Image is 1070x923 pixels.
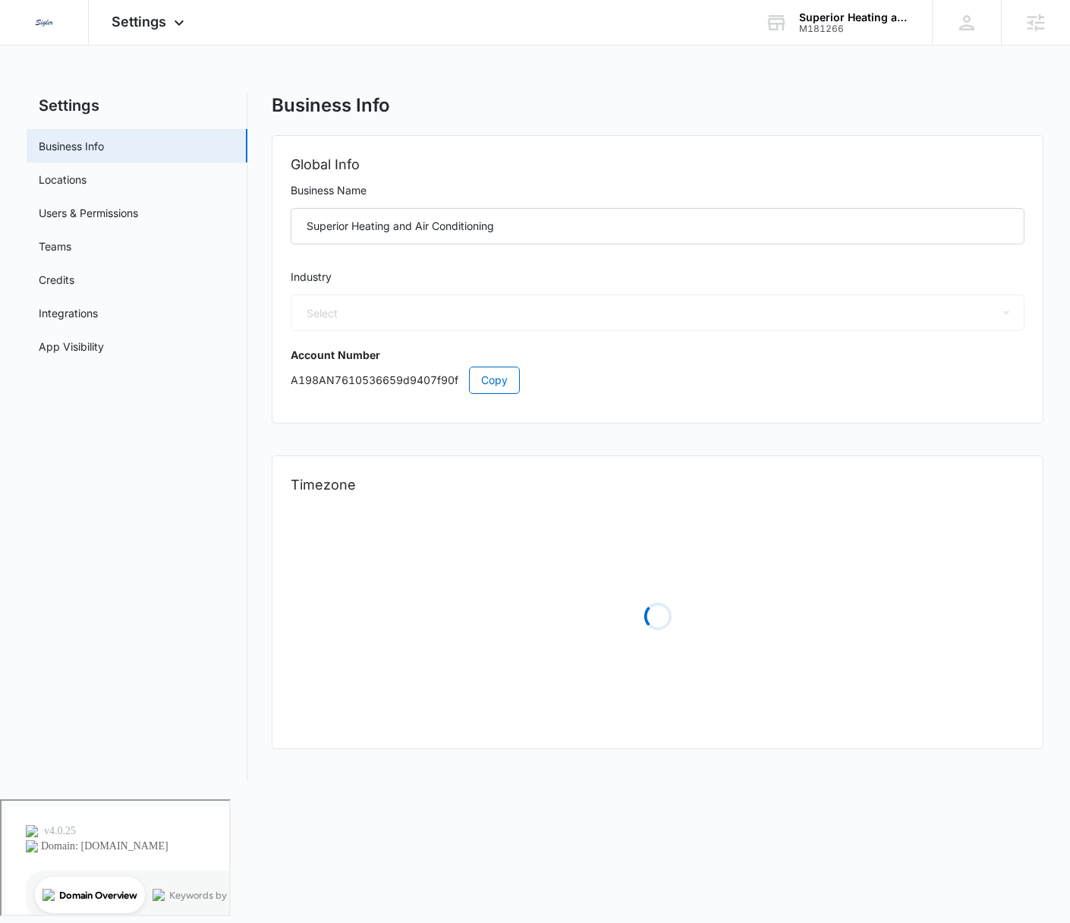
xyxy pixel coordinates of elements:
[481,372,508,389] span: Copy
[291,474,1024,496] h2: Timezone
[291,269,1024,285] label: Industry
[24,24,36,36] img: logo_orange.svg
[42,24,74,36] div: v 4.0.25
[39,305,98,321] a: Integrations
[291,182,1024,199] label: Business Name
[24,39,36,52] img: website_grey.svg
[58,90,136,99] div: Domain Overview
[151,88,163,100] img: tab_keywords_by_traffic_grey.svg
[27,94,247,117] h2: Settings
[39,172,87,187] a: Locations
[291,348,380,361] strong: Account Number
[799,24,910,34] div: account id
[168,90,256,99] div: Keywords by Traffic
[469,367,520,394] button: Copy
[291,154,1024,175] h2: Global Info
[291,367,1024,394] p: A198AN7610536659d9407f90f
[39,39,167,52] div: Domain: [DOMAIN_NAME]
[39,272,74,288] a: Credits
[30,9,58,36] img: Sigler Corporate
[39,205,138,221] a: Users & Permissions
[112,14,166,30] span: Settings
[799,11,910,24] div: account name
[39,138,104,154] a: Business Info
[272,94,390,117] h1: Business Info
[41,88,53,100] img: tab_domain_overview_orange.svg
[39,238,71,254] a: Teams
[39,339,104,354] a: App Visibility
